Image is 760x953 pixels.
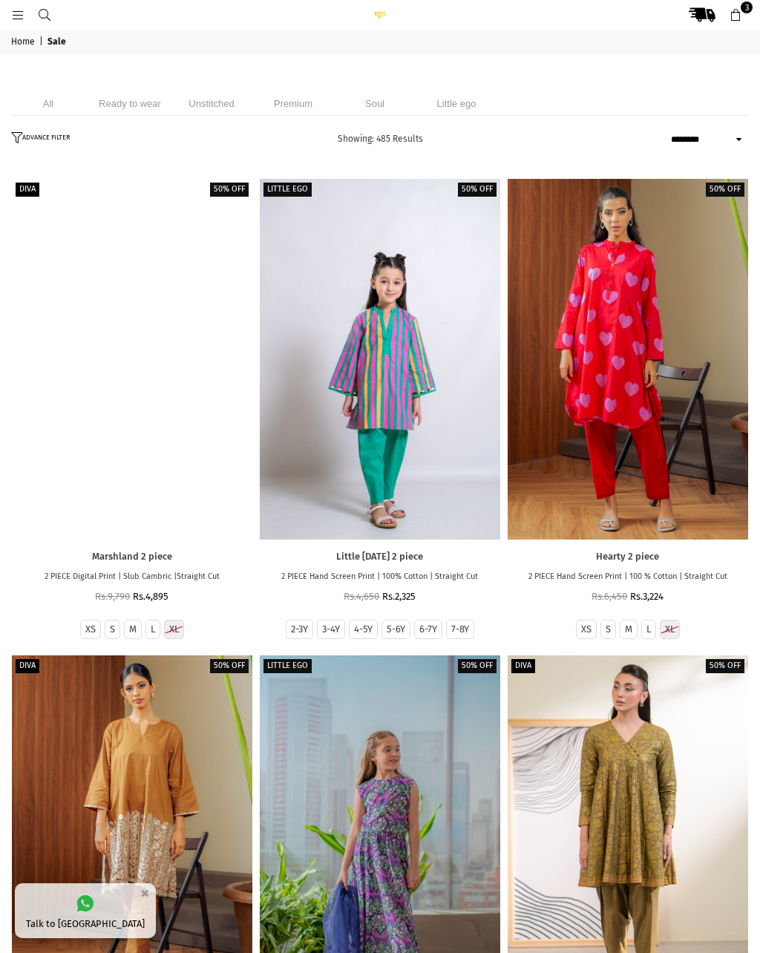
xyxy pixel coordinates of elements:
[387,623,405,636] label: 5-6Y
[419,623,437,636] label: 6-7Y
[511,659,535,673] label: Diva
[706,183,744,197] label: 50% off
[210,183,249,197] label: 50% off
[39,36,45,48] span: |
[260,551,500,563] a: Little [DATE] 2 piece
[338,134,423,144] span: Showing: 485 Results
[508,551,748,563] a: Hearty 2 piece
[630,591,664,602] span: Rs.3,224
[741,1,753,13] span: 3
[47,36,68,48] span: Sale
[12,179,252,540] a: Marshland 2 piece
[322,623,340,636] label: 3-4Y
[260,571,500,583] p: 2 PIECE Hand Screen Print | 100% Cotton | Straight Cut
[606,623,611,636] label: S
[16,183,39,197] label: Diva
[110,623,115,636] label: S
[508,179,748,540] a: Hearty 2 piece
[85,623,96,636] label: XS
[210,659,249,673] label: 50% off
[291,623,308,636] label: 2-3Y
[458,659,497,673] label: 50% off
[451,623,469,636] label: 7-8Y
[419,91,494,116] li: Little ego
[458,183,497,197] label: 50% off
[256,91,330,116] li: Premium
[581,623,592,636] label: XS
[592,591,627,602] span: Rs.6,450
[174,91,249,116] li: Unstitched
[4,9,31,20] a: Menu
[354,623,373,636] label: 4-5Y
[12,571,252,583] p: 2 PIECE Digital Print | Slub Cambric |Straight Cut
[706,659,744,673] label: 50% off
[169,623,179,636] label: XL
[263,659,312,673] label: Little EGO
[260,179,500,540] a: Little Carnival 2 piece
[665,623,675,636] label: XL
[263,183,312,197] label: Little EGO
[508,571,748,583] p: 2 PIECE Hand Screen Print | 100 % Cotton | Straight Cut
[365,11,395,18] img: Ego
[344,591,379,602] span: Rs.4,650
[93,91,167,116] li: Ready to wear
[722,1,749,28] a: 3
[338,91,412,116] li: Soul
[11,132,73,147] button: ADVANCE FILTER
[16,659,39,673] label: Diva
[133,591,168,602] span: Rs.4,895
[12,551,252,563] a: Marshland 2 piece
[625,623,632,636] label: M
[129,623,137,636] label: M
[11,36,37,48] a: Home
[151,623,155,636] label: L
[95,591,130,602] span: Rs.9,790
[31,9,58,20] a: Search
[15,883,156,938] a: Talk to [GEOGRAPHIC_DATA]
[382,591,416,602] span: Rs.2,325
[136,881,154,905] button: ×
[646,623,651,636] label: L
[11,91,85,116] li: All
